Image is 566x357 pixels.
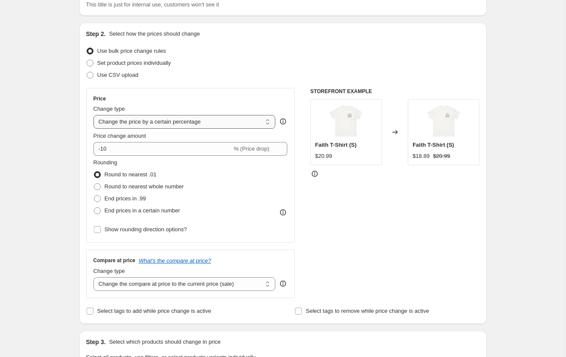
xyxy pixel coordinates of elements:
[412,142,454,148] span: Faith T-Shirt (S)
[93,133,146,139] span: Price change amount
[279,117,287,126] div: help
[433,152,450,160] strike: $20.99
[93,257,135,264] h3: Compare at price
[86,30,106,38] h2: Step 2.
[86,1,219,8] span: This title is just for internal use, customers won't see it
[139,257,211,264] button: What's the compare at price?
[315,142,357,148] span: Faith T-Shirt (S)
[310,88,480,95] h6: STOREFRONT EXAMPLE
[93,268,125,274] span: Change type
[93,106,125,112] span: Change type
[109,338,220,346] p: Select which products should change in price
[86,338,106,346] h2: Step 3.
[93,95,106,102] h3: Price
[427,104,461,138] img: unisex-classic-tee-white-front-68d1629cb2e50_80x.jpg
[105,171,157,178] span: Round to nearest .01
[279,279,287,288] div: help
[105,183,184,190] span: Round to nearest whole number
[97,308,211,314] span: Select tags to add while price change is active
[97,60,171,66] span: Set product prices individually
[97,72,138,78] span: Use CSV upload
[234,145,269,152] span: % (Price drop)
[315,152,332,160] div: $20.99
[93,142,232,156] input: -15
[329,104,363,138] img: unisex-classic-tee-white-front-68d1629cb2e50_80x.jpg
[97,48,166,54] span: Use bulk price change rules
[93,159,117,166] span: Rounding
[109,30,200,38] p: Select how the prices should change
[105,195,146,202] span: End prices in .99
[412,152,430,160] div: $18.89
[105,226,187,233] span: Show rounding direction options?
[105,207,180,214] span: End prices in a certain number
[306,308,429,314] span: Select tags to remove while price change is active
